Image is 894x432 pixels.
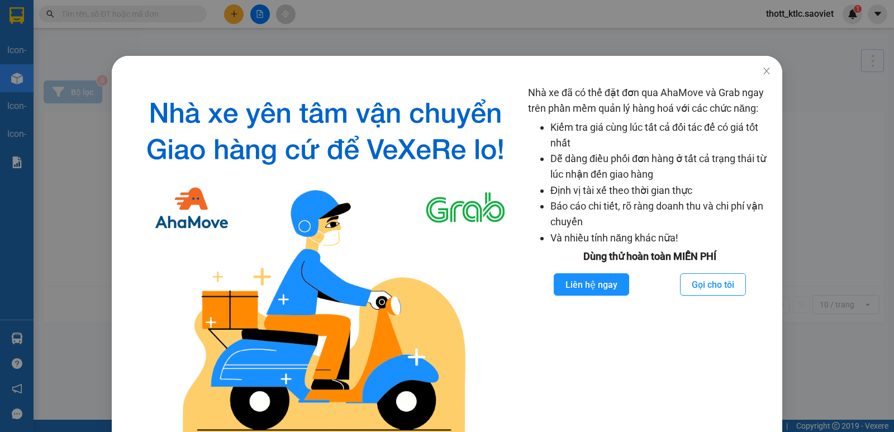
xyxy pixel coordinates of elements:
li: Và nhiều tính năng khác nữa! [550,230,771,246]
span: Liên hệ ngay [565,278,617,292]
span: close [762,67,771,75]
button: Close [751,56,782,87]
button: Liên hệ ngay [554,273,629,296]
li: Kiểm tra giá cùng lúc tất cả đối tác để có giá tốt nhất [550,120,771,151]
div: Dùng thử hoàn toàn MIỄN PHÍ [528,249,771,264]
li: Định vị tài xế theo thời gian thực [550,183,771,198]
button: Gọi cho tôi [680,273,746,296]
li: Báo cáo chi tiết, rõ ràng doanh thu và chi phí vận chuyển [550,198,771,230]
span: Gọi cho tôi [692,278,734,292]
li: Dễ dàng điều phối đơn hàng ở tất cả trạng thái từ lúc nhận đến giao hàng [550,151,771,183]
